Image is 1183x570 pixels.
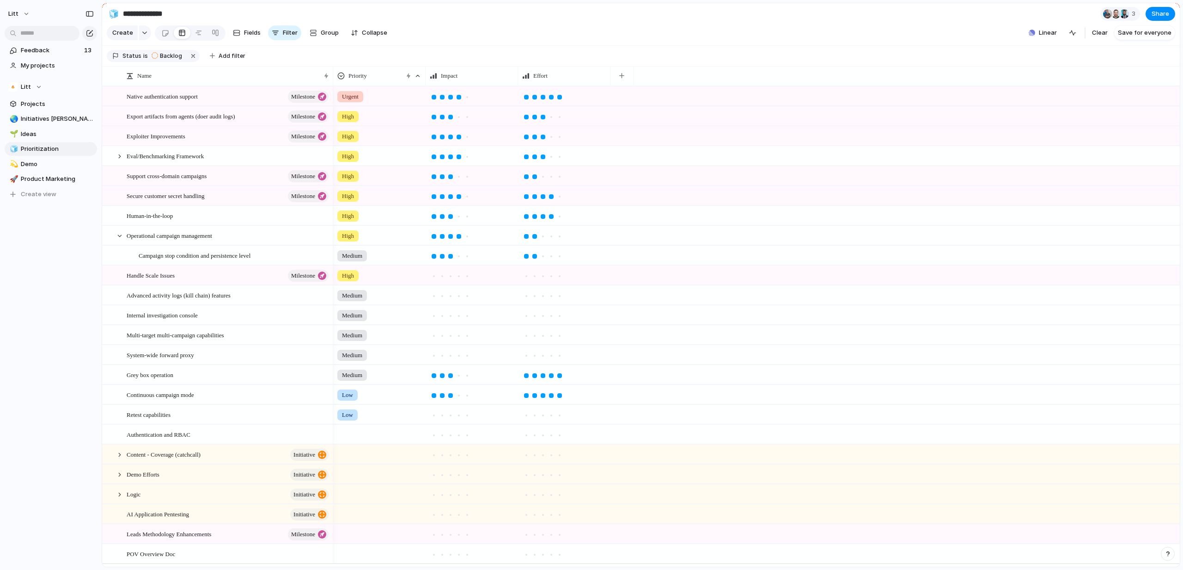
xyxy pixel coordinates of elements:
span: Milestone [291,90,315,103]
span: Continuous campaign mode [127,389,194,400]
span: Handle Scale Issues [127,270,175,280]
span: initiative [293,468,315,481]
span: My projects [21,61,94,70]
div: 🌱 [10,129,16,139]
button: is [141,51,150,61]
span: Collapse [362,28,387,37]
span: 13 [84,46,93,55]
a: Feedback13 [5,43,97,57]
span: Milestone [291,190,315,203]
span: High [342,172,354,181]
a: 🌏Initiatives [PERSON_NAME] [5,112,97,126]
span: Grey box operation [127,369,173,380]
span: Feedback [21,46,81,55]
span: Campaign stop condition and persistence level [139,250,250,260]
a: 🌱Ideas [5,127,97,141]
span: Advanced activity logs (kill chain) features [127,290,231,300]
button: Create [107,25,138,40]
span: Impact [441,71,457,81]
span: Linear [1039,28,1057,37]
button: Milestone [288,130,329,142]
button: Create view [5,187,97,201]
button: 🧊 [106,6,121,21]
button: 💫 [8,160,18,169]
span: Create [112,28,133,37]
button: Milestone [288,91,329,103]
div: 🌏 [10,114,16,124]
button: Add filter [204,50,251,62]
span: High [342,112,354,121]
span: Projects [21,99,94,109]
span: Fields [244,28,261,37]
span: Name [137,71,152,81]
span: Product Marketing [21,174,94,184]
span: is [143,52,148,60]
span: Low [342,410,353,420]
button: 🧊 [8,144,18,154]
span: Medium [342,351,362,360]
span: Medium [342,371,362,380]
span: Priority [348,71,367,81]
button: Fields [229,25,264,40]
span: Urgent [342,92,359,101]
span: Eval/Benchmarking Framework [127,150,204,161]
span: Add filter [219,52,245,60]
span: Secure customer secret handling [127,190,205,201]
div: 💫 [10,159,16,169]
span: Milestone [291,170,315,183]
span: initiative [293,488,315,501]
button: Collapse [347,25,391,40]
span: Medium [342,331,362,340]
span: Native authentication support [127,91,198,101]
span: Support cross-domain campaigns [127,170,207,181]
button: Milestone [288,111,329,123]
span: 3 [1132,9,1138,19]
button: 🌏 [8,114,18,124]
button: initiative [290,469,329,481]
span: High [342,132,354,141]
span: Medium [342,251,362,260]
a: 💫Demo [5,157,97,171]
button: Share [1146,7,1175,21]
a: 🧊Prioritization [5,142,97,156]
div: 🚀 [10,174,16,185]
span: Milestone [291,130,315,143]
button: initiative [290,508,329,520]
span: High [342,231,354,241]
button: 🚀 [8,174,18,184]
button: initiative [290,449,329,461]
span: Status [122,52,141,60]
span: initiative [293,508,315,521]
span: Milestone [291,269,315,282]
a: My projects [5,59,97,73]
span: Exploiter Improvements [127,130,185,141]
span: Demo Efforts [127,469,159,479]
button: Litt [5,80,97,94]
span: Initiatives [PERSON_NAME] [21,114,94,124]
button: initiative [290,489,329,501]
span: Medium [342,311,362,320]
button: Litt [4,6,35,21]
button: Milestone [288,528,329,540]
span: Human-in-the-loop [127,210,173,221]
button: Milestone [288,190,329,202]
span: Internal investigation console [127,310,198,320]
span: Logic [127,489,140,499]
button: Linear [1025,26,1061,40]
span: Clear [1092,28,1108,37]
span: Retest capabilities [127,409,171,420]
span: AI Application Pentesting [127,508,189,519]
button: Milestone [288,270,329,282]
span: High [342,211,354,221]
span: Share [1152,9,1169,19]
a: Projects [5,97,97,111]
span: System-wide forward proxy [127,349,194,360]
span: Create view [21,190,56,199]
div: 🧊 [109,7,119,20]
button: Clear [1088,25,1111,40]
span: Medium [342,291,362,300]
